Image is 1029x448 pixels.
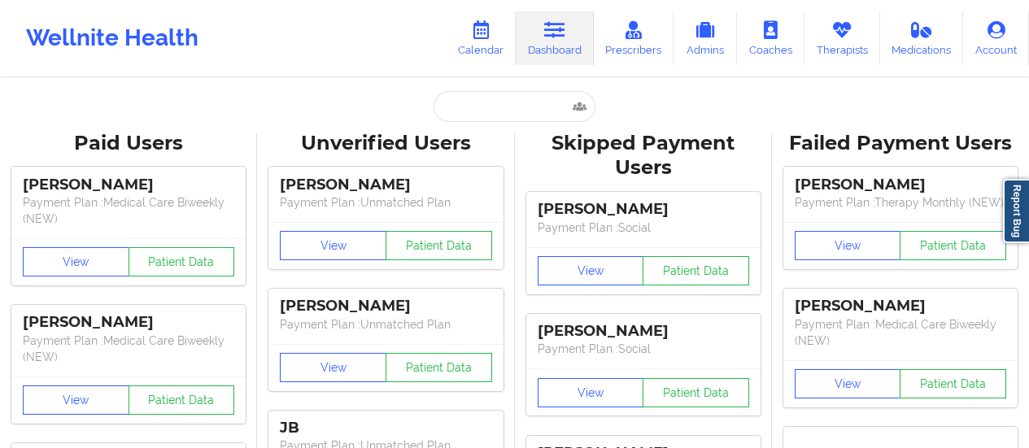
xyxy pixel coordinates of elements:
button: View [795,369,901,398]
button: Patient Data [386,231,492,260]
a: Medications [880,11,964,65]
a: Calendar [446,11,516,65]
button: View [538,378,644,407]
div: JB [280,419,491,437]
a: Report Bug [1003,179,1029,243]
div: [PERSON_NAME] [795,297,1006,315]
button: Patient Data [643,378,749,407]
p: Payment Plan : Therapy Monthly (NEW) [795,194,1006,211]
div: [PERSON_NAME] [23,313,234,332]
div: [PERSON_NAME] [795,176,1006,194]
button: View [23,385,129,415]
p: Payment Plan : Social [538,220,749,236]
p: Payment Plan : Medical Care Biweekly (NEW) [795,316,1006,349]
p: Payment Plan : Social [538,341,749,357]
p: Payment Plan : Unmatched Plan [280,316,491,333]
button: Patient Data [386,353,492,382]
button: View [280,231,386,260]
div: Unverified Users [268,131,503,156]
button: View [23,247,129,276]
div: [PERSON_NAME] [280,176,491,194]
button: View [795,231,901,260]
button: Patient Data [129,247,235,276]
p: Payment Plan : Unmatched Plan [280,194,491,211]
button: View [280,353,386,382]
a: Coaches [737,11,804,65]
button: Patient Data [129,385,235,415]
div: [PERSON_NAME] [280,297,491,315]
p: Payment Plan : Medical Care Biweekly (NEW) [23,333,234,365]
p: Payment Plan : Medical Care Biweekly (NEW) [23,194,234,227]
div: [PERSON_NAME] [538,322,749,341]
a: Dashboard [516,11,594,65]
a: Account [963,11,1029,65]
div: Failed Payment Users [783,131,1018,156]
a: Therapists [804,11,880,65]
button: View [538,256,644,285]
div: [PERSON_NAME] [538,200,749,219]
button: Patient Data [643,256,749,285]
a: Prescribers [594,11,674,65]
div: Skipped Payment Users [526,131,761,181]
button: Patient Data [900,231,1006,260]
div: Paid Users [11,131,246,156]
div: [PERSON_NAME] [23,176,234,194]
button: Patient Data [900,369,1006,398]
a: Admins [674,11,737,65]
